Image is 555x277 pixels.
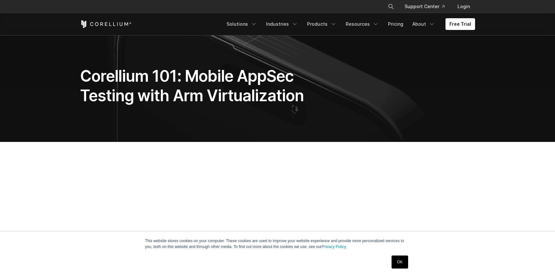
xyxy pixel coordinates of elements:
[399,1,450,12] a: Support Center
[384,18,407,30] a: Pricing
[322,244,347,249] a: Privacy Policy.
[392,256,408,269] a: OK
[380,1,475,12] div: Navigation Menu
[262,18,302,30] a: Industries
[342,18,383,30] a: Resources
[80,20,132,28] a: Corellium Home
[223,18,261,30] a: Solutions
[452,1,475,12] a: Login
[80,66,339,105] h1: Corellium 101: Mobile AppSec Testing with Arm Virtualization
[445,18,475,30] a: Free Trial
[408,18,439,30] a: About
[303,18,341,30] a: Products
[223,18,475,30] div: Navigation Menu
[385,1,397,12] button: Search
[145,238,410,250] p: This website stores cookies on your computer. These cookies are used to improve your website expe...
